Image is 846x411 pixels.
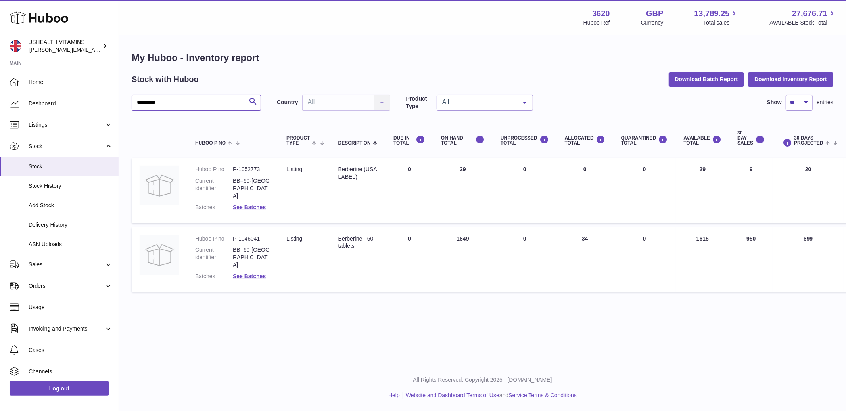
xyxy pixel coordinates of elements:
[794,136,823,146] span: 30 DAYS PROJECTED
[277,99,298,106] label: Country
[195,273,233,280] dt: Batches
[565,135,605,146] div: ALLOCATED Total
[737,130,765,146] div: 30 DAY SALES
[676,158,730,223] td: 29
[195,166,233,173] dt: Huboo P no
[621,135,668,146] div: QUARANTINED Total
[433,227,493,292] td: 1649
[10,381,109,396] a: Log out
[501,135,549,146] div: UNPROCESSED Total
[286,136,310,146] span: Product Type
[29,100,113,107] span: Dashboard
[29,78,113,86] span: Home
[132,74,199,85] h2: Stock with Huboo
[29,182,113,190] span: Stock History
[748,72,833,86] button: Download Inventory Report
[195,204,233,211] dt: Batches
[338,235,378,250] div: Berberine - 60 tablets
[676,227,730,292] td: 1615
[694,8,739,27] a: 13,789.25 Total sales
[403,392,577,399] li: and
[646,8,663,19] strong: GBP
[10,40,21,52] img: francesca@jshealthvitamins.com
[29,38,101,54] div: JSHEALTH VITAMINS
[29,346,113,354] span: Cases
[286,166,302,172] span: listing
[669,72,744,86] button: Download Batch Report
[29,221,113,229] span: Delivery History
[393,135,425,146] div: DUE IN TOTAL
[29,368,113,375] span: Channels
[493,227,557,292] td: 0
[643,235,646,242] span: 0
[557,158,613,223] td: 0
[286,235,302,242] span: listing
[125,376,840,384] p: All Rights Reserved. Copyright 2025 - [DOMAIN_NAME]
[433,158,493,223] td: 29
[773,158,844,223] td: 20
[195,177,233,200] dt: Current identifier
[508,392,577,398] a: Service Terms & Conditions
[729,158,773,223] td: 9
[684,135,722,146] div: AVAILABLE Total
[817,99,833,106] span: entries
[233,177,270,200] dd: BB+60-[GEOGRAPHIC_DATA]
[29,202,113,209] span: Add Stock
[233,204,266,210] a: See Batches
[641,19,664,27] div: Currency
[29,261,104,268] span: Sales
[592,8,610,19] strong: 3620
[729,227,773,292] td: 950
[195,141,226,146] span: Huboo P no
[557,227,613,292] td: 34
[441,135,485,146] div: ON HAND Total
[338,141,371,146] span: Description
[583,19,610,27] div: Huboo Ref
[29,282,104,290] span: Orders
[233,166,270,173] dd: P-1052773
[338,166,378,181] div: Berberine (USA LABEL)
[386,158,433,223] td: 0
[769,19,836,27] span: AVAILABLE Stock Total
[233,246,270,269] dd: BB+60-[GEOGRAPHIC_DATA]
[29,241,113,248] span: ASN Uploads
[773,227,844,292] td: 699
[140,235,179,275] img: product image
[406,392,499,398] a: Website and Dashboard Terms of Use
[703,19,739,27] span: Total sales
[29,304,113,311] span: Usage
[769,8,836,27] a: 27,676.71 AVAILABLE Stock Total
[140,166,179,205] img: product image
[29,325,104,333] span: Invoicing and Payments
[29,121,104,129] span: Listings
[386,227,433,292] td: 0
[132,52,833,64] h1: My Huboo - Inventory report
[406,95,433,110] label: Product Type
[195,246,233,269] dt: Current identifier
[694,8,729,19] span: 13,789.25
[195,235,233,243] dt: Huboo P no
[29,143,104,150] span: Stock
[493,158,557,223] td: 0
[643,166,646,172] span: 0
[792,8,827,19] span: 27,676.71
[767,99,782,106] label: Show
[29,163,113,170] span: Stock
[233,273,266,279] a: See Batches
[29,46,159,53] span: [PERSON_NAME][EMAIL_ADDRESS][DOMAIN_NAME]
[233,235,270,243] dd: P-1046041
[440,98,517,106] span: All
[388,392,400,398] a: Help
